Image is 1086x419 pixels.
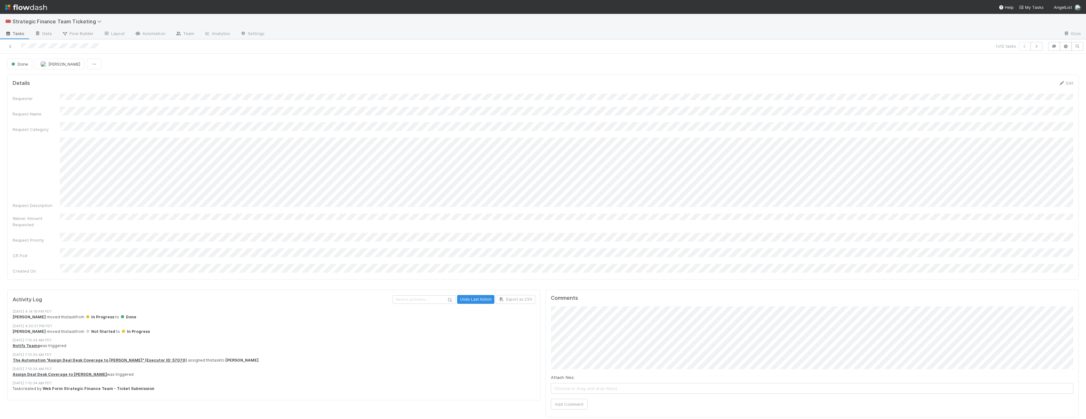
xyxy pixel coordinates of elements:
a: My Tasks [1019,4,1044,10]
div: Created On [13,268,60,274]
a: Assign Deal Desk Coverage to [PERSON_NAME] [13,372,107,377]
h5: Comments [551,295,1073,301]
h5: Details [13,80,30,86]
div: Help [999,4,1014,10]
div: Request Category [13,126,60,133]
input: Search activities... [393,295,456,304]
strong: [PERSON_NAME] [13,315,46,319]
img: avatar_aa4fbed5-f21b-48f3-8bdd-57047a9d59de.png [1075,4,1081,11]
a: Settings [235,29,270,39]
span: 1 of 2 tasks [996,43,1016,49]
img: avatar_aa4fbed5-f21b-48f3-8bdd-57047a9d59de.png [40,61,46,67]
div: assigned this task to [13,357,535,363]
img: logo-inverted-e16ddd16eac7371096b0.svg [5,2,47,13]
div: [DATE] 4:14:19 PM PDT [13,309,535,314]
a: Docs [1059,29,1086,39]
div: was triggered [13,343,535,349]
div: moved this task from to [13,329,535,334]
div: Request Description [13,202,60,209]
span: Done [120,315,136,319]
span: 🎟️ [5,19,11,24]
span: Done [10,62,28,67]
div: was triggered [13,372,535,377]
a: Notify Teams [13,343,40,348]
span: In Progress [85,315,114,319]
button: Export as CSV [496,295,535,304]
strong: Web Form Strategic Finance Team - Ticket Submission [43,386,154,391]
a: Flow Builder [57,29,98,39]
a: Layout [98,29,130,39]
button: Add Comment [551,399,588,410]
div: Request Name [13,111,60,117]
h5: Activity Log [13,297,391,303]
div: [DATE] 7:10:34 AM PDT [13,381,535,386]
span: In Progress [121,329,150,334]
a: Data [30,29,57,39]
a: Analytics [199,29,235,39]
div: [DATE] 7:10:34 AM PDT [13,338,535,343]
button: Done [7,59,32,69]
div: Waiver Amount Requested [13,215,60,228]
span: Not Started [85,329,115,334]
span: My Tasks [1019,5,1044,10]
a: Automation [130,29,170,39]
div: Task created by [13,386,535,392]
label: Attach files: [551,374,575,381]
span: Flow Builder [62,30,93,37]
strong: [PERSON_NAME] [225,358,259,363]
span: Strategic Finance Team Ticketing [13,18,105,25]
div: Request Priority [13,237,60,243]
strong: [PERSON_NAME] [13,329,46,334]
div: moved this task from to [13,314,535,320]
div: [DATE] 7:10:34 AM PDT [13,366,535,372]
button: Undo Last Action [457,295,494,304]
a: The Automation "Assign Deal Desk Coverage to [PERSON_NAME]" (Executor ID: 57070) [13,358,187,363]
span: Tasks [5,30,25,37]
div: [DATE] 7:10:34 AM PDT [13,352,535,357]
a: Edit [1059,80,1073,86]
span: Choose or drag and drop file(s) [551,383,1073,393]
span: [PERSON_NAME] [48,62,80,67]
div: Requester [13,95,60,102]
button: [PERSON_NAME] [35,59,84,69]
div: CR Pod [13,252,60,259]
span: AngelList [1054,5,1072,10]
div: [DATE] 4:20:27 PM PDT [13,323,535,329]
a: Team [170,29,199,39]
